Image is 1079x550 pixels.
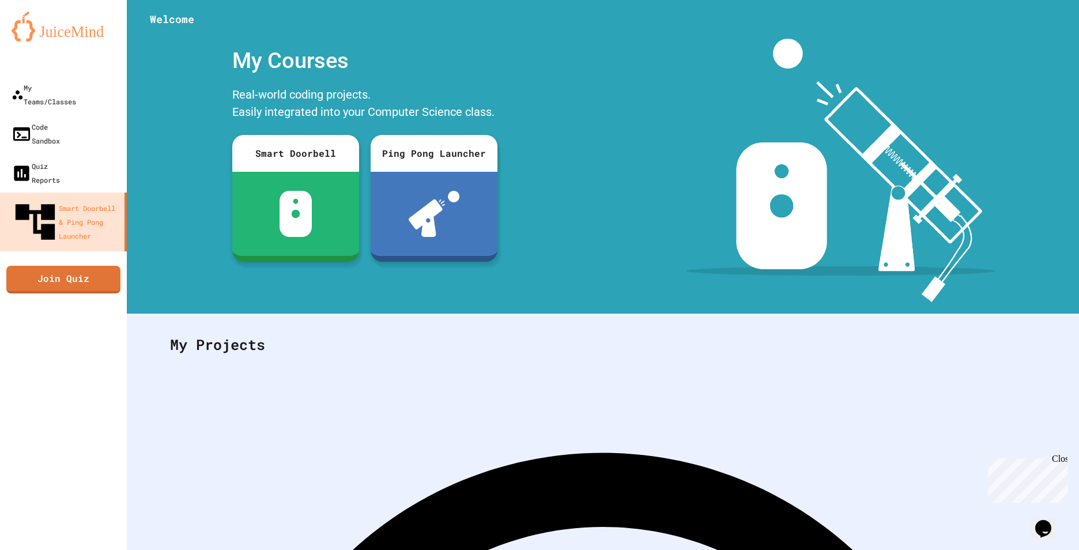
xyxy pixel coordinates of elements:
div: Real-world coding projects. Easily integrated into your Computer Science class. [227,83,503,126]
div: My Courses [227,39,503,83]
iframe: chat widget [983,454,1067,503]
img: ppl-with-ball.png [409,191,460,237]
iframe: chat widget [1031,504,1067,538]
div: Quiz Reports [12,159,60,187]
a: Join Quiz [6,266,120,293]
div: My Projects [159,322,1047,367]
div: My Teams/Classes [12,81,76,108]
img: logo-orange.svg [12,12,115,42]
div: Ping Pong Launcher [371,135,497,172]
div: Smart Doorbell & Ping Pong Launcher [12,198,120,246]
img: banner-image-my-projects.png [686,39,995,302]
div: Smart Doorbell [232,135,359,172]
img: sdb-white.svg [280,191,312,237]
div: Chat with us now!Close [5,5,80,73]
div: Code Sandbox [12,120,60,148]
